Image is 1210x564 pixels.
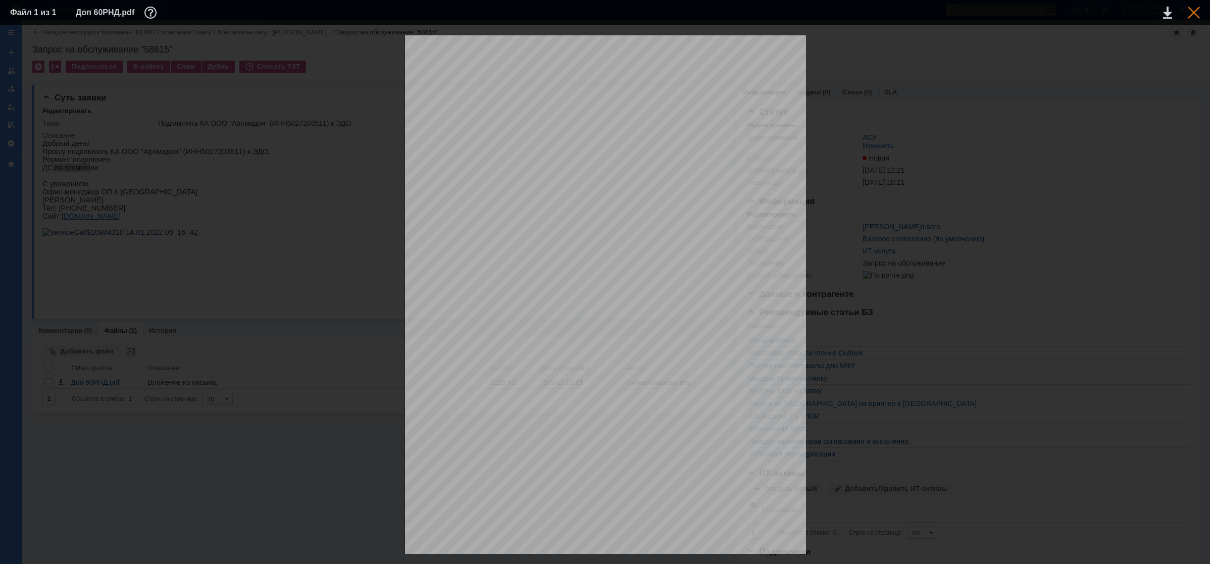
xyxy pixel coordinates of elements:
[10,9,61,17] div: Файл 1 из 1
[76,7,160,19] div: Доп 60РНД.pdf
[1163,7,1172,19] div: Скачать файл
[144,7,160,19] div: Дополнительная информация о файле (F11)
[1188,7,1200,19] div: Закрыть окно (Esc)
[19,73,78,81] a: [DOMAIN_NAME]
